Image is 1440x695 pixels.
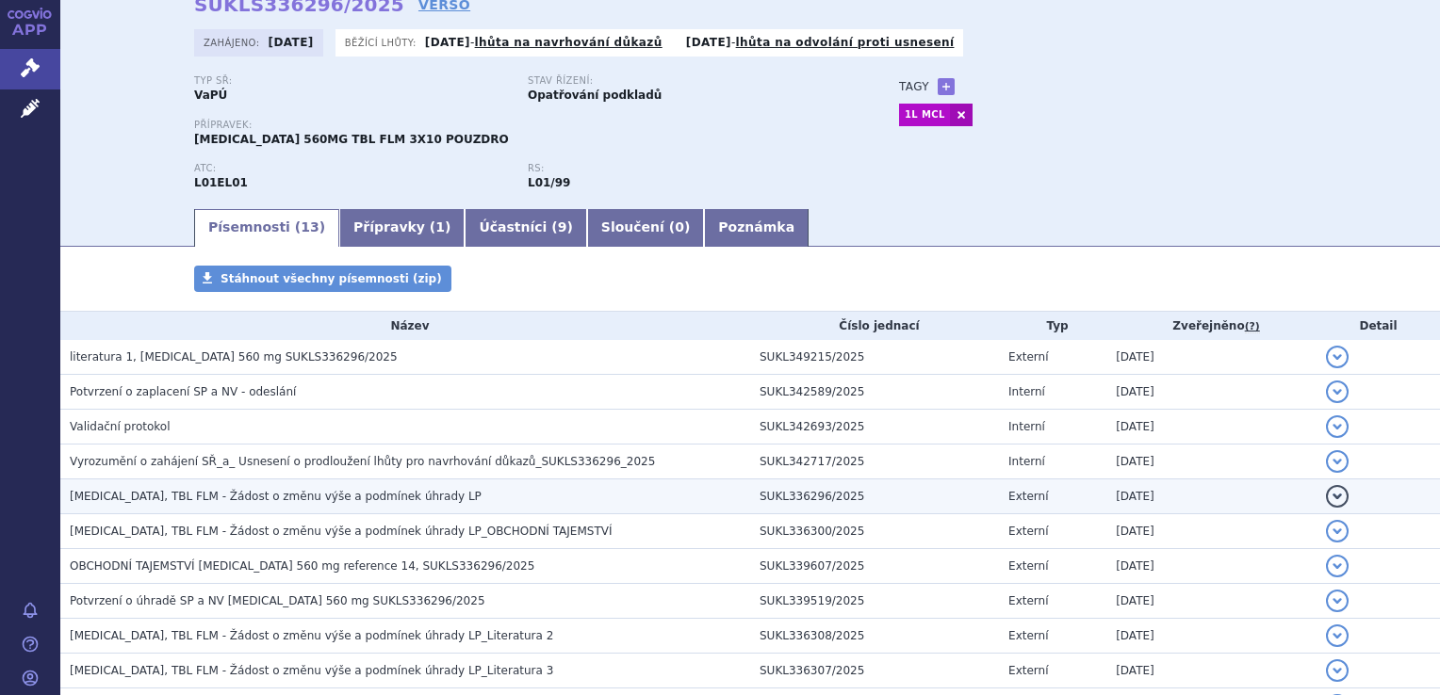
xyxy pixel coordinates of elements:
[1008,664,1048,677] span: Externí
[899,75,929,98] h3: Tagy
[194,89,227,102] strong: VaPÚ
[194,209,339,247] a: Písemnosti (13)
[194,266,451,292] a: Stáhnout všechny písemnosti (zip)
[1106,479,1317,514] td: [DATE]
[1008,559,1048,573] span: Externí
[1326,520,1349,542] button: detail
[1326,624,1349,647] button: detail
[194,163,509,174] p: ATC:
[736,36,955,49] a: lhůta na odvolání proti usnesení
[1106,619,1317,654] td: [DATE]
[1008,629,1048,642] span: Externí
[750,654,999,688] td: SUKL336307/2025
[704,209,809,247] a: Poznámka
[204,35,263,50] span: Zahájeno:
[1106,410,1317,444] td: [DATE]
[750,312,999,340] th: Číslo jednací
[465,209,586,247] a: Účastníci (9)
[194,120,861,131] p: Přípravek:
[475,36,663,49] a: lhůta na navrhování důkazů
[269,36,314,49] strong: [DATE]
[70,559,534,573] span: OBCHODNÍ TAJEMSTVÍ Imbruvica 560 mg reference 14, SUKLS336296/2025
[425,35,663,50] p: -
[558,219,567,234] span: 9
[70,490,482,503] span: IMBRUVICA, TBL FLM - Žádost o změnu výše a podmínek úhrady LP
[750,549,999,584] td: SUKL339607/2025
[899,104,950,126] a: 1L MCL
[528,163,843,174] p: RS:
[1106,444,1317,479] td: [DATE]
[675,219,684,234] span: 0
[1106,584,1317,619] td: [DATE]
[1326,590,1349,612] button: detail
[70,350,398,364] span: literatura 1, Imbruvica 560 mg SUKLS336296/2025
[1008,350,1048,364] span: Externí
[194,75,509,87] p: Typ SŘ:
[1106,375,1317,410] td: [DATE]
[70,420,171,433] span: Validační protokol
[528,176,570,189] strong: ibrutinib
[750,375,999,410] td: SUKL342589/2025
[1317,312,1440,340] th: Detail
[60,312,750,340] th: Název
[750,479,999,514] td: SUKL336296/2025
[345,35,420,50] span: Běžící lhůty:
[750,410,999,444] td: SUKL342693/2025
[425,36,470,49] strong: [DATE]
[686,35,955,50] p: -
[750,444,999,479] td: SUKL342717/2025
[1008,525,1048,538] span: Externí
[938,78,955,95] a: +
[1326,346,1349,368] button: detail
[1008,420,1045,433] span: Interní
[194,133,509,146] span: [MEDICAL_DATA] 560MG TBL FLM 3X10 POUZDRO
[435,219,445,234] span: 1
[70,629,553,642] span: IMBRUVICA, TBL FLM - Žádost o změnu výše a podmínek úhrady LP_Literatura 2
[750,619,999,654] td: SUKL336308/2025
[1326,485,1349,508] button: detail
[70,385,296,398] span: Potvrzení o zaplacení SP a NV - odeslání
[750,340,999,375] td: SUKL349215/2025
[1106,312,1317,340] th: Zveřejněno
[1326,450,1349,473] button: detail
[686,36,731,49] strong: [DATE]
[1008,455,1045,468] span: Interní
[1326,415,1349,438] button: detail
[1106,340,1317,375] td: [DATE]
[70,664,553,677] span: IMBRUVICA, TBL FLM - Žádost o změnu výše a podmínek úhrady LP_Literatura 3
[70,455,655,468] span: Vyrozumění o zahájení SŘ_a_ Usnesení o prodloužení lhůty pro navrhování důkazů_SUKLS336296_2025
[70,525,613,538] span: IMBRUVICA, TBL FLM - Žádost o změnu výše a podmínek úhrady LP_OBCHODNÍ TAJEMSTVÍ
[750,514,999,549] td: SUKL336300/2025
[1008,490,1048,503] span: Externí
[528,89,662,102] strong: Opatřování podkladů
[1106,654,1317,688] td: [DATE]
[339,209,465,247] a: Přípravky (1)
[1008,385,1045,398] span: Interní
[528,75,843,87] p: Stav řízení:
[1245,320,1260,333] abbr: (?)
[301,219,319,234] span: 13
[221,272,442,285] span: Stáhnout všechny písemnosti (zip)
[1326,555,1349,577] button: detail
[999,312,1106,340] th: Typ
[750,584,999,619] td: SUKL339519/2025
[1008,594,1048,607] span: Externí
[1106,514,1317,549] td: [DATE]
[587,209,704,247] a: Sloučení (0)
[1326,380,1349,403] button: detail
[194,176,248,189] strong: IBRUTINIB
[1106,549,1317,584] td: [DATE]
[1326,659,1349,682] button: detail
[70,594,485,607] span: Potvrzení o úhradě SP a NV Imbruvica 560 mg SUKLS336296/2025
